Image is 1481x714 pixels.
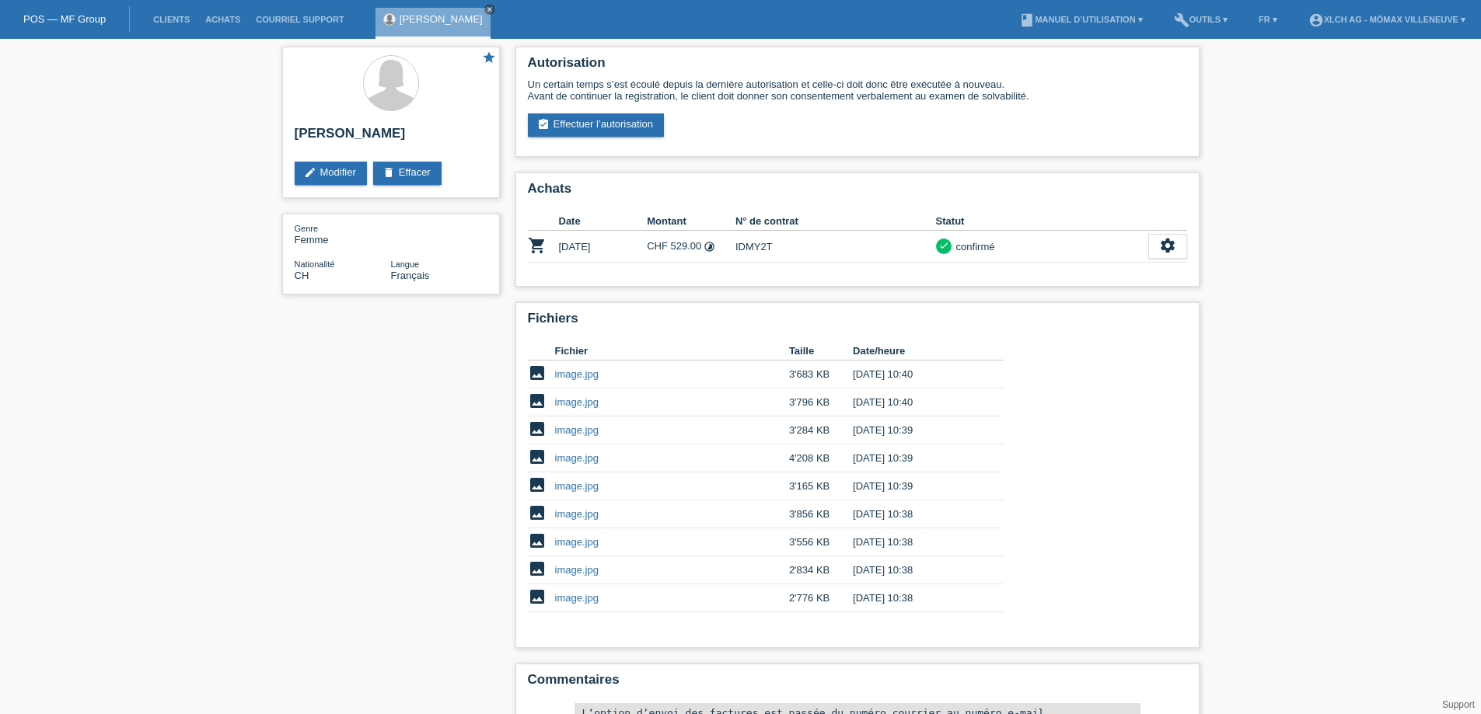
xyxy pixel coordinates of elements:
i: assignment_turned_in [537,118,550,131]
a: assignment_turned_inEffectuer l’autorisation [528,113,664,137]
td: 3'796 KB [789,388,853,416]
td: CHF 529.00 [647,231,735,263]
i: settings [1159,237,1176,254]
td: 3'856 KB [789,500,853,528]
a: image.jpg [555,368,599,380]
i: image [528,559,547,578]
td: [DATE] 10:38 [853,500,980,528]
a: [PERSON_NAME] [400,13,483,25]
td: 4'208 KB [789,444,853,472]
th: Montant [647,212,735,231]
i: image [528,475,547,494]
h2: Commentaires [528,672,1187,695]
a: Courriel Support [248,15,351,24]
td: [DATE] 10:39 [853,472,980,500]
a: star [482,51,496,67]
td: [DATE] 10:38 [853,556,980,584]
i: image [528,364,547,382]
i: edit [304,166,316,179]
a: Support [1442,699,1475,710]
td: 3'556 KB [789,528,853,556]
span: Suisse [295,270,309,281]
td: IDMY2T [735,231,936,263]
i: POSP00027777 [528,236,547,255]
td: 2'834 KB [789,556,853,584]
a: FR ▾ [1251,15,1285,24]
td: [DATE] 10:38 [853,528,980,556]
i: build [1174,12,1189,28]
span: Nationalité [295,259,335,269]
a: image.jpg [555,564,599,576]
a: image.jpg [555,424,599,436]
a: account_circleXLCH AG - Mömax Villeneuve ▾ [1301,15,1473,24]
a: editModifier [295,162,367,185]
a: POS — MF Group [23,13,106,25]
a: image.jpg [555,508,599,520]
a: close [484,4,495,15]
th: Date [559,212,648,231]
a: bookManuel d’utilisation ▾ [1011,15,1150,24]
h2: [PERSON_NAME] [295,126,487,149]
span: Français [391,270,430,281]
h2: Achats [528,181,1187,204]
td: 3'284 KB [789,416,853,444]
td: [DATE] 10:40 [853,360,980,388]
i: account_circle [1308,12,1324,28]
td: 3'683 KB [789,360,853,388]
td: 3'165 KB [789,472,853,500]
h2: Autorisation [528,55,1187,78]
i: close [486,5,494,13]
div: confirmé [952,239,995,255]
i: delete [382,166,395,179]
a: buildOutils ▾ [1166,15,1235,24]
div: Un certain temps s’est écoulé depuis la dernière autorisation et celle-ci doit donc être exécutée... [528,78,1187,102]
a: image.jpg [555,452,599,464]
i: star [482,51,496,64]
td: [DATE] 10:40 [853,388,980,416]
a: image.jpg [555,592,599,604]
div: Femme [295,222,391,246]
th: Date/heure [853,342,980,360]
th: Fichier [555,342,789,360]
span: Genre [295,224,319,233]
i: image [528,448,547,466]
th: Taille [789,342,853,360]
a: Achats [197,15,248,24]
td: [DATE] 10:39 [853,416,980,444]
td: [DATE] 10:38 [853,584,980,612]
a: deleteEffacer [373,162,442,185]
i: image [528,587,547,606]
span: Langue [391,259,420,269]
th: N° de contrat [735,212,936,231]
a: image.jpg [555,480,599,492]
th: Statut [936,212,1148,231]
i: check [938,240,949,251]
h2: Fichiers [528,311,1187,334]
i: book [1019,12,1035,28]
i: image [528,420,547,438]
a: image.jpg [555,396,599,408]
a: image.jpg [555,536,599,548]
td: 2'776 KB [789,584,853,612]
td: [DATE] 10:39 [853,444,980,472]
td: [DATE] [559,231,648,263]
i: image [528,392,547,410]
i: image [528,503,547,522]
i: Taux fixes - Paiement d’intérêts par le client (24 versements) [704,241,715,253]
i: image [528,531,547,550]
a: Clients [145,15,197,24]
